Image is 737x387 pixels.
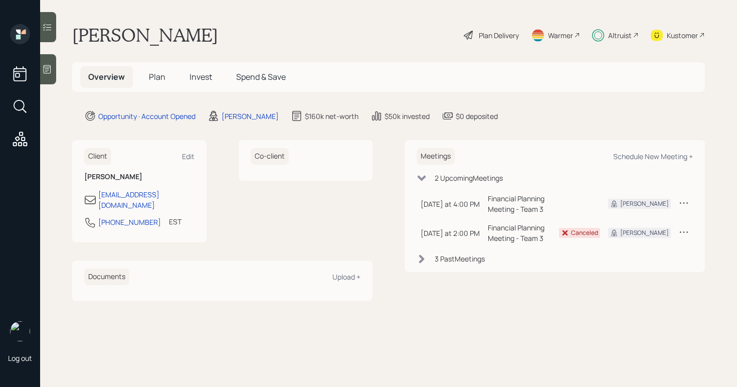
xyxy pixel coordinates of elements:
span: Invest [190,71,212,82]
span: Spend & Save [236,71,286,82]
div: Schedule New Meeting + [613,152,693,161]
div: Opportunity · Account Opened [98,111,196,121]
div: EST [169,216,181,227]
div: Warmer [548,30,573,41]
div: Edit [182,152,195,161]
div: [PERSON_NAME] [620,199,669,208]
div: [EMAIL_ADDRESS][DOMAIN_NAME] [98,189,195,210]
div: Plan Delivery [479,30,519,41]
div: $160k net-worth [305,111,358,121]
img: aleksandra-headshot.png [10,321,30,341]
div: 2 Upcoming Meeting s [435,173,503,183]
span: Overview [88,71,125,82]
div: Altruist [608,30,632,41]
div: [DATE] at 4:00 PM [421,199,480,209]
div: Canceled [571,228,598,237]
h6: Co-client [251,148,289,165]
h6: Client [84,148,111,165]
h6: [PERSON_NAME] [84,173,195,181]
div: Kustomer [667,30,698,41]
div: Log out [8,353,32,363]
div: [PERSON_NAME] [222,111,279,121]
div: Upload + [332,272,360,282]
div: [DATE] at 2:00 PM [421,228,480,238]
div: $50k invested [385,111,430,121]
div: $0 deposited [456,111,498,121]
h6: Documents [84,269,129,285]
div: [PHONE_NUMBER] [98,217,161,227]
div: Financial Planning Meeting - Team 3 [488,222,551,243]
h1: [PERSON_NAME] [72,24,218,46]
h6: Meetings [417,148,455,165]
div: [PERSON_NAME] [620,228,669,237]
div: 3 Past Meeting s [435,253,485,264]
span: Plan [149,71,165,82]
div: Financial Planning Meeting - Team 3 [488,193,551,214]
